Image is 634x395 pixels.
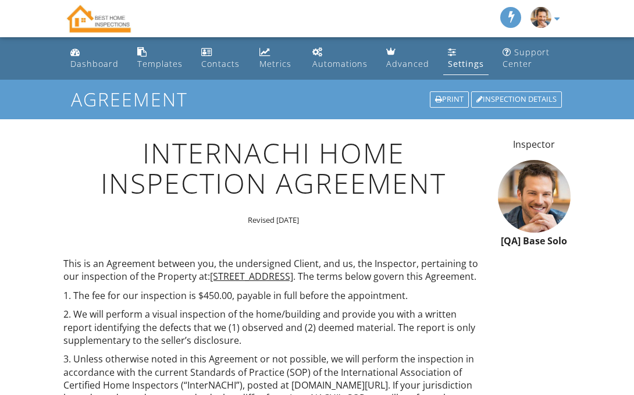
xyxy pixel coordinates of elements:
div: Settings [448,58,484,69]
div: Print [430,91,469,108]
div: Automations [312,58,368,69]
h1: INTERNACHI Home Inspection Agreement [63,138,484,200]
div: Inspection Details [471,91,562,108]
div: Templates [137,58,183,69]
p: 2. We will perform a visual inspection of the home/building and provide you with a written report... [63,308,484,347]
p: Revised [DATE] [63,215,484,225]
a: Automations (Basic) [308,42,372,75]
a: Templates [133,42,187,75]
div: Support Center [503,47,550,69]
p: Inspector [498,138,571,151]
a: Dashboard [66,42,123,75]
h1: Agreement [71,89,563,109]
a: Settings [443,42,489,75]
a: Metrics [255,42,298,75]
a: Contacts [197,42,245,75]
a: Inspection Details [470,90,563,109]
p: 1. The fee for our inspection is $450.00, payable in full before the appointment. [63,289,484,302]
a: Print [429,90,470,109]
img: younginspector.jpg [530,7,551,28]
a: Advanced [382,42,434,75]
div: Advanced [386,58,429,69]
div: Contacts [201,58,240,69]
img: Base Solo Company [63,3,134,34]
div: Dashboard [70,58,119,69]
h6: [QA] Base Solo [498,236,571,247]
span: [STREET_ADDRESS] [210,270,293,283]
a: Support Center [498,42,568,75]
div: Metrics [259,58,291,69]
img: younginspector.jpg [498,160,571,233]
p: This is an Agreement between you, the undersigned Client, and us, the Inspector, pertaining to ou... [63,257,484,283]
